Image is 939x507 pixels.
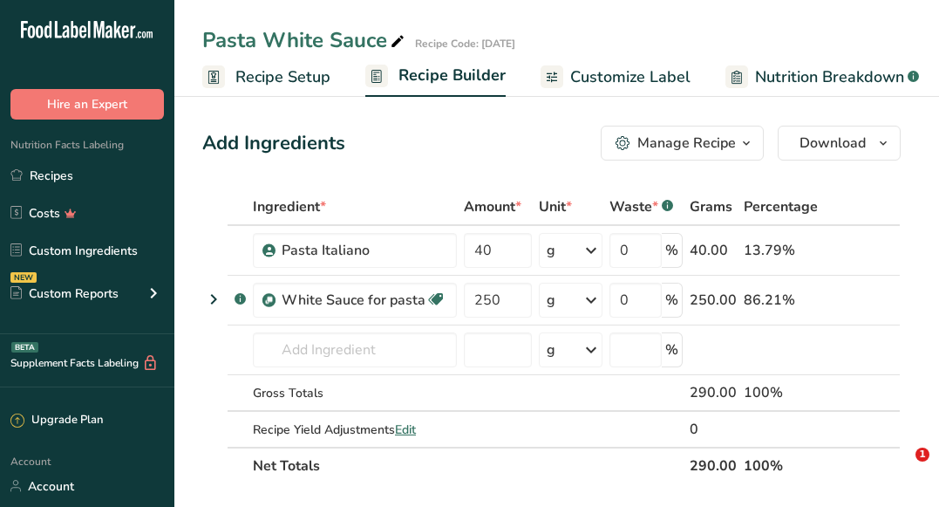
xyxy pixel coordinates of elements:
span: Customize Label [570,65,691,89]
span: Nutrition Breakdown [755,65,904,89]
div: g [547,240,555,261]
th: 100% [740,447,821,483]
div: BETA [11,342,38,353]
div: Gross Totals [253,384,457,402]
div: 86.21% [744,290,818,311]
span: Recipe Setup [235,65,330,89]
span: Edit [395,421,416,438]
div: NEW [10,272,37,283]
iframe: Intercom live chat [880,448,922,490]
span: Download [800,133,866,154]
span: Percentage [744,196,818,217]
span: 1 [915,448,929,462]
div: Add Ingredients [202,129,345,158]
div: Custom Reports [10,284,119,303]
a: Nutrition Breakdown [725,58,919,97]
div: Manage Recipe [637,133,736,154]
img: Sub Recipe [262,294,276,307]
th: 290.00 [686,447,740,483]
span: Ingredient [253,196,326,217]
span: Unit [539,196,572,217]
button: Hire an Expert [10,89,164,120]
button: Download [778,126,901,161]
a: Recipe Setup [202,58,330,97]
th: Net Totals [249,447,686,483]
a: Customize Label [541,58,691,97]
a: Recipe Builder [365,56,506,98]
div: 100% [744,382,818,403]
div: 0 [690,419,737,440]
span: Recipe Builder [398,64,506,87]
div: g [547,339,555,360]
div: Pasta Italiano [282,240,446,261]
div: 290.00 [690,382,737,403]
div: White Sauce for pasta [282,290,425,311]
div: Recipe Yield Adjustments [253,421,457,439]
span: Grams [690,196,732,217]
div: 250.00 [690,290,737,311]
div: Recipe Code: [DATE] [415,36,515,51]
div: Waste [609,196,673,217]
div: g [547,290,555,311]
button: Manage Recipe [601,126,764,161]
div: Pasta White Sauce [202,24,408,56]
div: 13.79% [744,240,818,261]
span: Amount [464,196,521,217]
div: Upgrade Plan [10,412,103,429]
input: Add Ingredient [253,332,457,367]
div: 40.00 [690,240,737,261]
